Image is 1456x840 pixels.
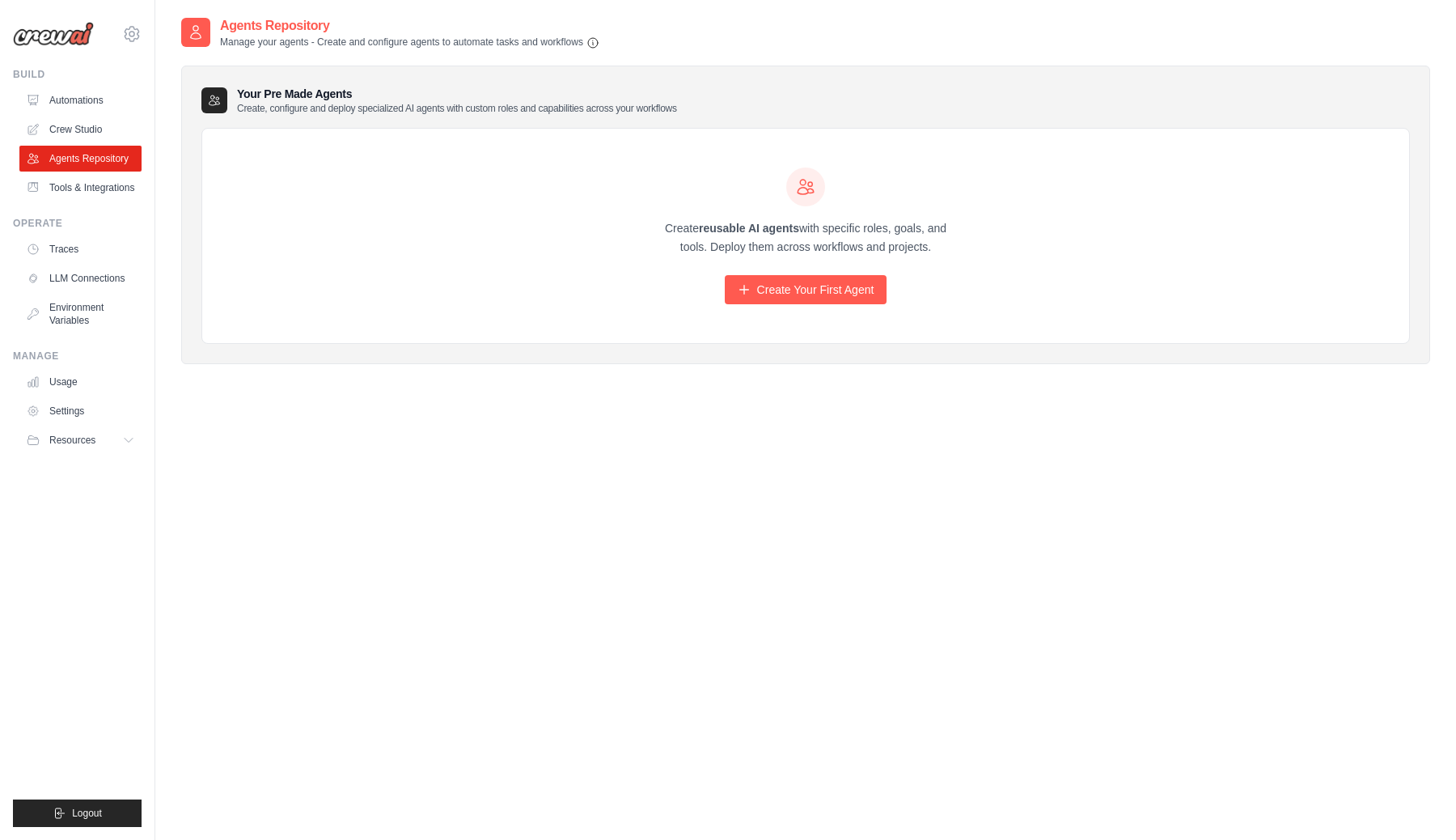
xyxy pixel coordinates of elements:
[650,219,961,257] p: Create with specific roles, goals, and tools. Deploy them across workflows and projects.
[699,222,799,235] strong: reusable AI agents
[19,427,142,453] button: Resources
[13,217,142,230] div: Operate
[49,434,95,447] span: Resources
[725,275,887,304] a: Create Your First Agent
[19,369,142,395] a: Usage
[72,807,102,820] span: Logout
[19,175,142,201] a: Tools & Integrations
[13,22,94,46] img: Logo
[220,16,599,36] h2: Agents Repository
[19,146,142,172] a: Agents Repository
[13,800,142,827] button: Logout
[19,398,142,424] a: Settings
[13,350,142,363] div: Manage
[19,265,142,291] a: LLM Connections
[19,295,142,333] a: Environment Variables
[13,68,142,81] div: Build
[19,87,142,113] a: Automations
[237,102,677,115] p: Create, configure and deploy specialized AI agents with custom roles and capabilities across your...
[19,236,142,262] a: Traces
[220,36,599,49] p: Manage your agents - Create and configure agents to automate tasks and workflows
[19,117,142,142] a: Crew Studio
[237,86,677,115] h3: Your Pre Made Agents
